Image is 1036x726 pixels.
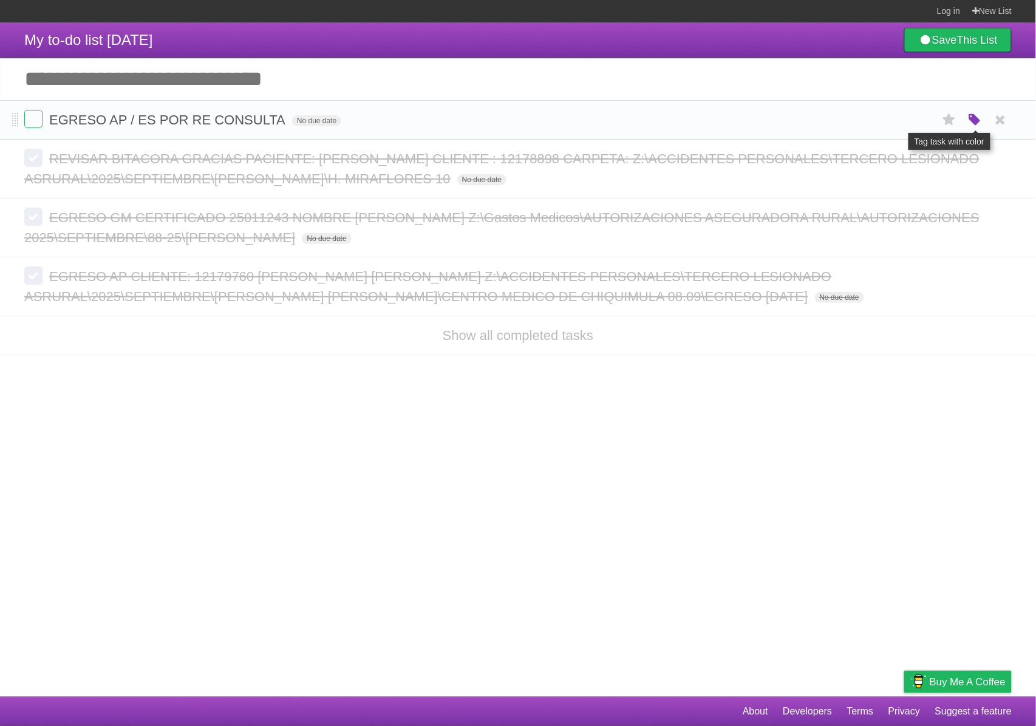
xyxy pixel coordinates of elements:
[930,671,1006,693] span: Buy me a coffee
[888,700,920,723] a: Privacy
[904,671,1012,693] a: Buy me a coffee
[24,210,980,245] span: EGRESO GM CERTIFICADO 25011243 NOMBRE [PERSON_NAME] Z:\Gastos Medicos\AUTORIZACIONES ASEGURADORA ...
[24,149,43,167] label: Done
[815,292,864,303] span: No due date
[302,233,351,244] span: No due date
[938,110,961,130] label: Star task
[457,174,506,185] span: No due date
[847,700,874,723] a: Terms
[957,34,998,46] b: This List
[49,112,288,127] span: EGRESO AP / ES POR RE CONSULTA
[24,110,43,128] label: Done
[910,671,927,692] img: Buy me a coffee
[783,700,832,723] a: Developers
[24,208,43,226] label: Done
[24,266,43,285] label: Done
[935,700,1012,723] a: Suggest a feature
[904,28,1012,52] a: SaveThis List
[24,151,980,186] span: REVISAR BITACORA GRACIAS PACIENTE: [PERSON_NAME] CLIENTE : 12178898 CARPETA: Z:\ACCIDENTES PERSON...
[292,115,341,126] span: No due date
[443,328,593,343] a: Show all completed tasks
[743,700,768,723] a: About
[24,32,153,48] span: My to-do list [DATE]
[24,269,831,304] span: EGRESO AP CLIENTE: 12179760 [PERSON_NAME] [PERSON_NAME] Z:\ACCIDENTES PERSONALES\TERCERO LESIONAD...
